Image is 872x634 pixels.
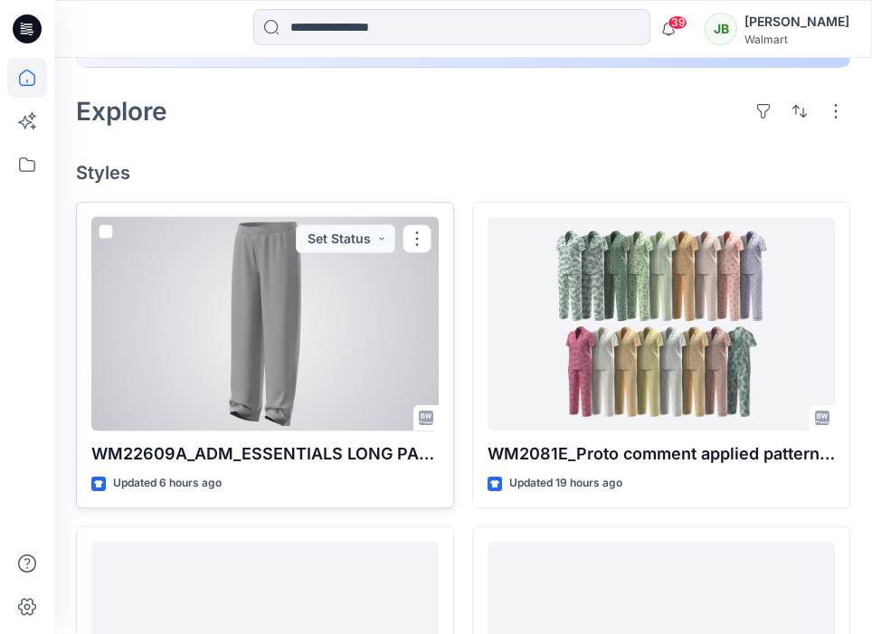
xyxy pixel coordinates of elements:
[705,13,737,45] div: JB
[668,15,687,30] span: 39
[488,217,835,431] a: WM2081E_Proto comment applied pattern_COLORWAY
[91,217,439,431] a: WM22609A_ADM_ESSENTIALS LONG PANT
[113,474,222,493] p: Updated 6 hours ago
[509,474,622,493] p: Updated 19 hours ago
[76,97,167,126] h2: Explore
[76,162,850,184] h4: Styles
[744,33,849,46] div: Walmart
[91,441,439,467] p: WM22609A_ADM_ESSENTIALS LONG PANT
[744,11,849,33] div: [PERSON_NAME]
[488,441,835,467] p: WM2081E_Proto comment applied pattern_COLORWAY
